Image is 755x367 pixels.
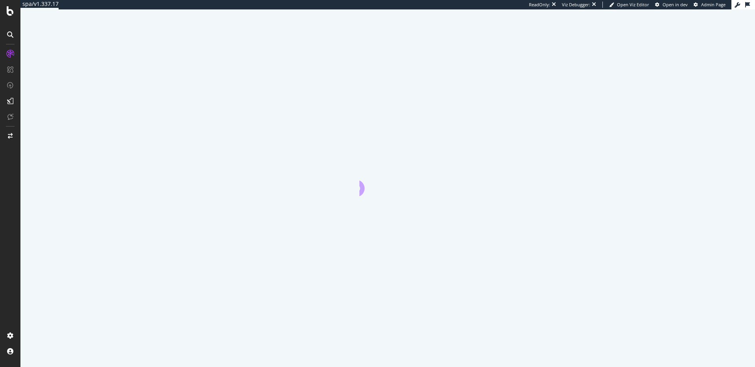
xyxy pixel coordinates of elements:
[609,2,649,8] a: Open Viz Editor
[562,2,590,8] div: Viz Debugger:
[655,2,688,8] a: Open in dev
[359,168,416,196] div: animation
[663,2,688,7] span: Open in dev
[617,2,649,7] span: Open Viz Editor
[701,2,726,7] span: Admin Page
[694,2,726,8] a: Admin Page
[529,2,550,8] div: ReadOnly:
